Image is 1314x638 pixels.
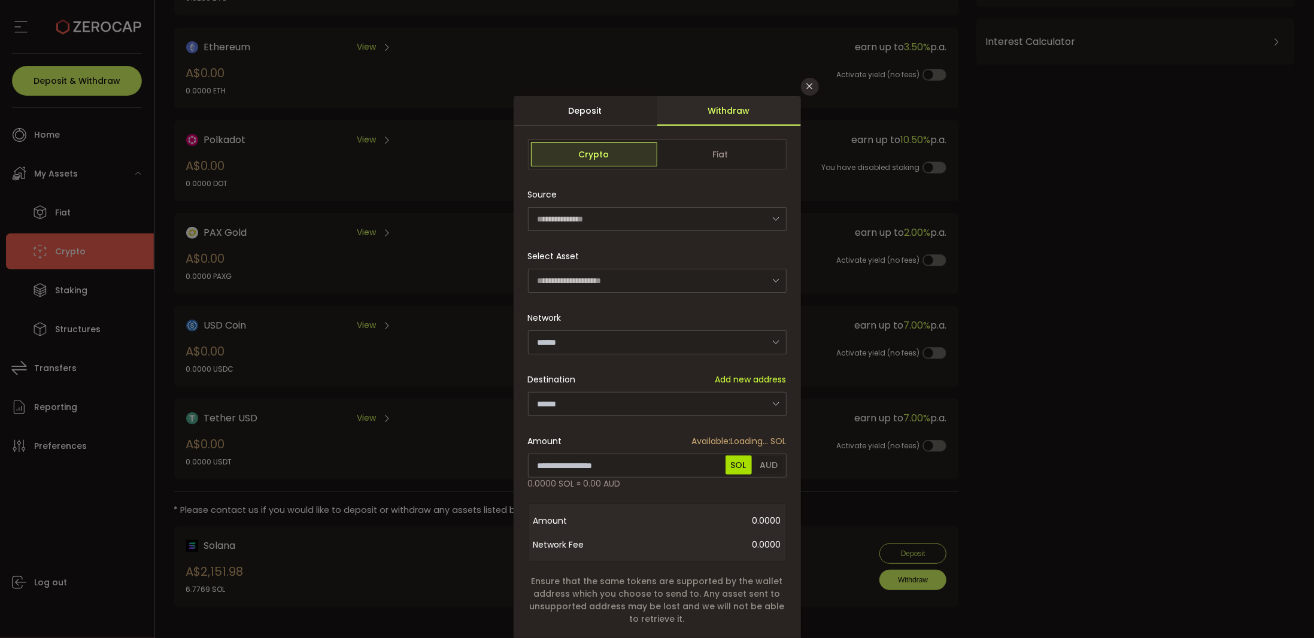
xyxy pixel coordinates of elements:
span: Ensure that the same tokens are supported by the wallet address which you choose to send to. Any ... [528,575,787,625]
span: Amount [533,509,629,533]
span: Crypto [531,142,657,166]
span: SOL [726,455,752,475]
span: Available: [692,435,731,447]
span: Fiat [657,142,784,166]
iframe: Chat Widget [1254,581,1314,638]
span: 0.0000 [629,533,781,557]
label: Select Asset [528,250,587,262]
label: Network [528,312,569,324]
span: Add new address [715,373,787,386]
div: Deposit [514,96,657,126]
span: Source [528,183,557,206]
span: 0.0000 SOL ≈ 0.00 AUD [528,478,621,490]
span: Loading... SOL [692,435,787,448]
div: Withdraw [657,96,801,126]
span: AUD [755,455,784,475]
button: Close [801,78,819,96]
span: Amount [528,435,562,448]
span: 0.0000 [629,509,781,533]
span: Destination [528,373,576,385]
span: Network Fee [533,533,629,557]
